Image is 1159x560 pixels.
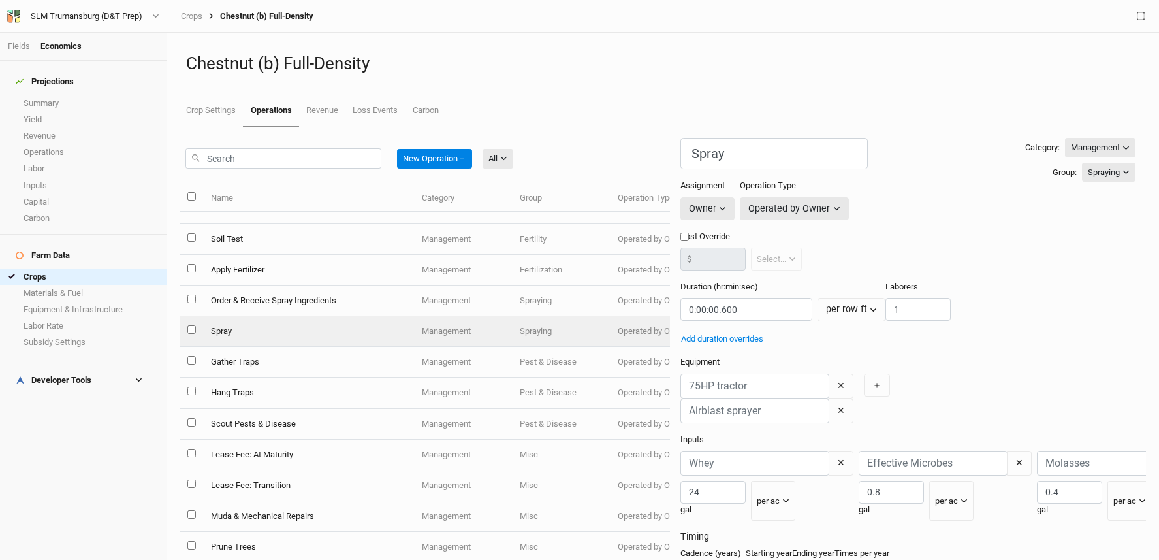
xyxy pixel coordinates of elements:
[187,480,196,488] input: select this item
[611,470,729,501] td: Operated by Owner
[187,192,196,201] input: select all items
[757,495,780,508] div: per ac
[513,501,611,532] td: Misc
[859,451,1008,476] input: Effective Microbes
[203,409,414,440] td: Scout Pests & Disease
[415,378,513,408] td: Management
[16,250,70,261] div: Farm Data
[203,470,414,501] td: Lease Fee: Transition
[1107,481,1152,521] button: per ac
[611,255,729,286] td: Operated by Owner
[1088,166,1120,179] div: Spraying
[513,224,611,255] td: Fertility
[203,440,414,470] td: Lease Fee: At Maturity
[680,374,829,399] input: 75HP tractor
[748,202,830,216] div: Operated by Owner
[513,378,611,408] td: Pest & Disease
[680,298,812,321] input: 12:34:56
[680,332,764,346] button: Add duration overrides
[687,254,691,265] label: $
[611,316,729,347] td: Operated by Owner
[746,548,792,559] label: Starting year
[202,11,313,22] div: Chestnut (b) Full-Density
[680,356,720,368] label: Equipment
[187,418,196,427] input: select this item
[187,325,196,334] input: select this item
[405,95,446,126] a: Carbon
[513,409,611,440] td: Pest & Disease
[829,374,853,399] button: ✕
[31,10,142,23] div: SLM Trumansburg (D&T Prep)
[181,11,202,22] a: Crops
[187,233,196,242] input: select this item
[345,95,405,126] a: Loss Events
[859,504,870,516] label: gal
[680,399,829,423] input: Airblast sprayer
[415,409,513,440] td: Management
[187,295,196,303] input: select this item
[826,303,867,316] div: per row ft
[203,316,414,347] td: Spray
[1025,142,1060,154] div: Category:
[680,231,802,242] label: Cost Override
[751,248,802,271] button: Select...
[16,76,74,87] div: Projections
[513,440,611,470] td: Misc
[680,504,691,516] label: gal
[203,255,414,286] td: Apply Fertilizer
[757,253,786,266] div: Select...
[1113,495,1136,508] div: per ac
[680,138,868,169] input: Operation name
[187,541,196,550] input: select this item
[689,202,716,216] div: Owner
[488,152,498,165] div: All
[611,224,729,255] td: Operated by Owner
[680,180,725,191] label: Assignment
[415,440,513,470] td: Management
[415,501,513,532] td: Management
[187,264,196,272] input: select this item
[513,347,611,378] td: Pest & Disease
[1082,163,1135,182] button: Spraying
[680,434,704,446] label: Inputs
[1065,138,1135,157] button: Management
[513,255,611,286] td: Fertilization
[415,255,513,286] td: Management
[40,41,82,52] div: Economics
[299,95,345,126] a: Revenue
[483,149,513,169] button: All
[680,197,735,220] button: Owner
[7,9,160,24] button: SLM Trumansburg (D&T Prep)
[415,224,513,255] td: Management
[680,451,829,476] input: Whey
[513,470,611,501] td: Misc
[185,148,381,169] input: Search
[187,356,196,365] input: select this item
[834,548,889,559] label: Times per year
[818,298,885,321] button: per row ft
[8,41,30,51] a: Fields
[16,375,91,386] div: Developer Tools
[751,481,795,521] button: per ac
[740,180,796,191] label: Operation Type
[611,501,729,532] td: Operated by Owner
[1007,451,1032,476] button: ✕
[611,347,729,378] td: Operated by Owner
[680,548,741,559] label: Cadence (years)
[792,548,834,559] label: Ending year
[1037,504,1048,516] label: gal
[243,95,298,127] a: Operations
[187,449,196,457] input: select this item
[186,54,1140,74] h1: Chestnut (b) Full-Density
[397,149,472,169] button: New Operation＋
[187,387,196,395] input: select this item
[415,470,513,501] td: Management
[513,316,611,347] td: Spraying
[611,184,729,212] th: Operation Type
[929,481,974,521] button: per ac
[680,233,689,241] input: Cost Override
[415,184,513,212] th: Category
[415,316,513,347] td: Management
[415,347,513,378] td: Management
[203,184,414,212] th: Name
